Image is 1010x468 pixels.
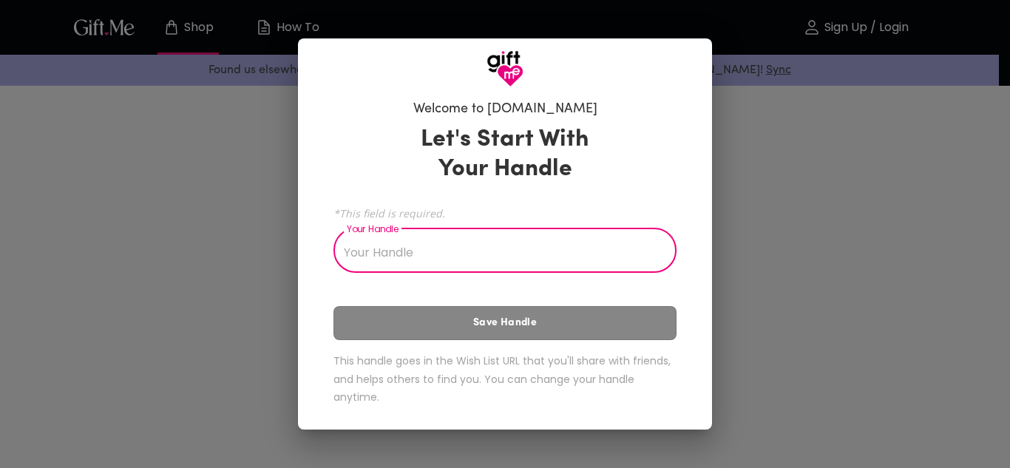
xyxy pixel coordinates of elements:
img: GiftMe Logo [487,50,523,87]
h6: This handle goes in the Wish List URL that you'll share with friends, and helps others to find yo... [333,352,677,407]
h6: Welcome to [DOMAIN_NAME] [413,101,597,118]
input: Your Handle [333,231,660,273]
h3: Let's Start With Your Handle [402,125,608,184]
span: *This field is required. [333,206,677,220]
